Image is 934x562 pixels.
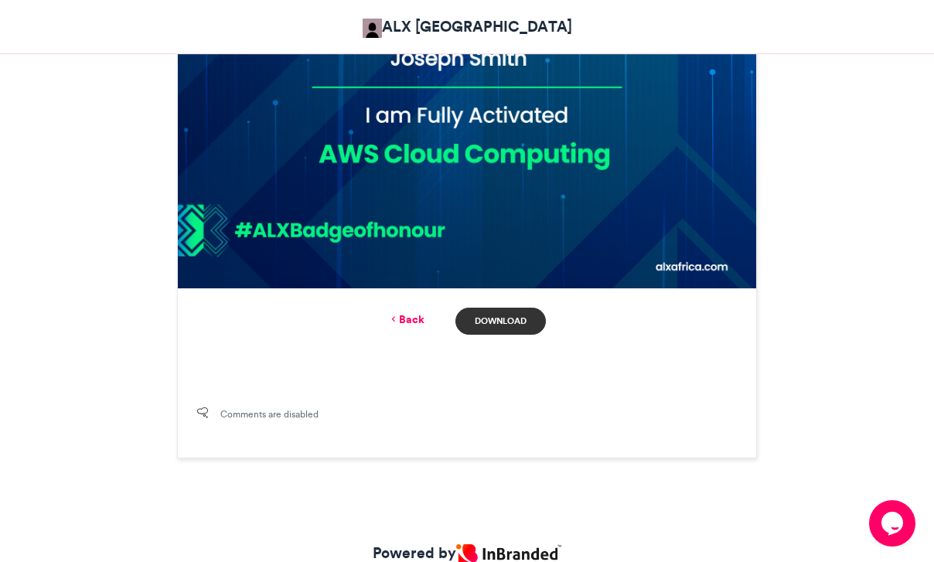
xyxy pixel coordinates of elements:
iframe: chat widget [869,500,919,547]
a: Back [388,312,424,328]
a: Download [455,308,546,335]
img: ALX Africa [363,19,382,38]
span: Comments are disabled [220,407,319,421]
a: ALX [GEOGRAPHIC_DATA] [363,15,572,38]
